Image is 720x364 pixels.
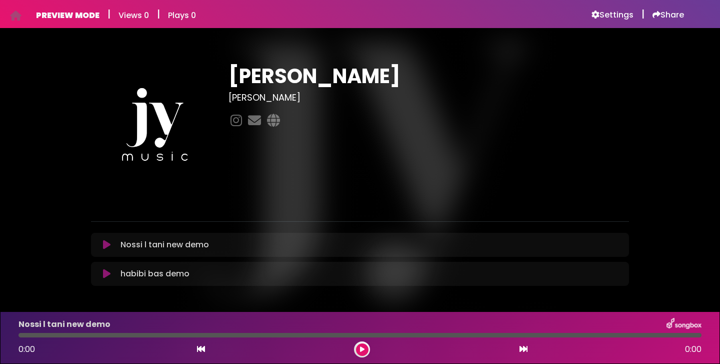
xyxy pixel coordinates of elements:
h5: | [107,8,110,20]
img: songbox-logo-white.png [666,318,701,331]
a: Settings [591,10,633,20]
h3: [PERSON_NAME] [228,92,629,103]
p: Nossi l tani new demo [120,239,209,251]
h5: | [641,8,644,20]
p: Nossi l tani new demo [18,318,110,330]
h6: PREVIEW MODE [36,11,99,20]
p: habibi bas demo [120,268,189,280]
a: Share [652,10,684,20]
h1: [PERSON_NAME] [228,64,629,88]
h6: Plays 0 [168,11,196,20]
h6: Views 0 [118,11,149,20]
h5: | [157,8,160,20]
img: SetMLmNTQ6GQT1XN6ExO [91,64,216,190]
